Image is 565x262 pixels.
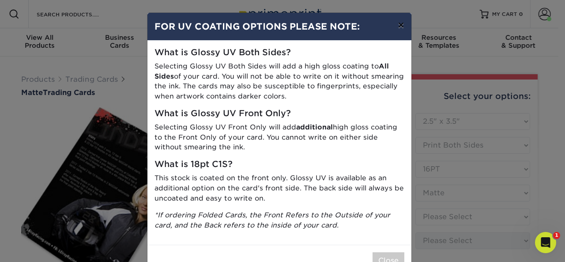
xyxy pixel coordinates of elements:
[391,13,411,38] button: ×
[154,211,390,229] i: *If ordering Folded Cards, the Front Refers to the Outside of your card, and the Back refers to t...
[154,20,404,33] h4: FOR UV COATING OPTIONS PLEASE NOTE:
[154,159,404,170] h5: What is 18pt C1S?
[154,173,404,203] p: This stock is coated on the front only. Glossy UV is available as an additional option on the car...
[553,232,560,239] span: 1
[154,109,404,119] h5: What is Glossy UV Front Only?
[296,123,333,131] strong: additional
[154,61,404,102] p: Selecting Glossy UV Both Sides will add a high gloss coating to of your card. You will not be abl...
[154,48,404,58] h5: What is Glossy UV Both Sides?
[154,122,404,152] p: Selecting Glossy UV Front Only will add high gloss coating to the Front Only of your card. You ca...
[154,62,389,80] strong: All Sides
[535,232,556,253] iframe: Intercom live chat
